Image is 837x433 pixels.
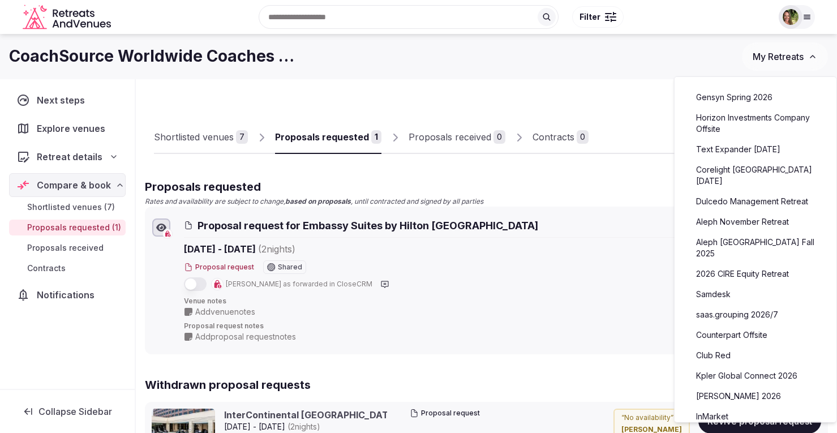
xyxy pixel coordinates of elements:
a: Notifications [9,283,126,307]
button: Filter [572,6,624,28]
h2: Withdrawn proposal requests [145,377,828,393]
div: Shortlisted venues [154,130,234,144]
span: ( 2 night s ) [287,422,320,431]
span: Venue notes [184,297,821,306]
a: Club Red [686,346,825,365]
div: Proposals requested [275,130,369,144]
span: Explore venues [37,122,110,135]
span: Shortlisted venues (7) [27,202,115,213]
span: My Retreats [753,51,804,62]
button: Proposal request [410,409,480,418]
span: Next steps [37,93,89,107]
div: 7 [236,130,248,144]
span: Collapse Sidebar [38,406,112,417]
a: Explore venues [9,117,126,140]
a: Text Expander [DATE] [686,140,825,158]
a: Gensyn Spring 2026 [686,88,825,106]
a: Horizon Investments Company Offsite [686,109,825,138]
a: Next steps [9,88,126,112]
a: Shortlisted venues (7) [9,199,126,215]
strong: based on proposals [285,197,351,205]
a: Contracts [9,260,126,276]
a: Proposals received [9,240,126,256]
a: Aleph November Retreat [686,213,825,231]
span: Retreat details [37,150,102,164]
a: saas.grouping 2026/7 [686,306,825,324]
a: Samdesk [686,285,825,303]
a: Corelight [GEOGRAPHIC_DATA] [DATE] [686,161,825,190]
h1: CoachSource Worldwide Coaches Forum 2026 [9,45,299,67]
a: Contracts0 [533,121,589,154]
div: 1 [371,130,381,144]
h2: Proposals requested [145,179,828,195]
button: My Retreats [742,42,828,71]
a: 2026 CIRE Equity Retreat [686,265,825,283]
span: Filter [580,11,600,23]
a: Shortlisted venues7 [154,121,248,154]
div: 0 [493,130,505,144]
span: Proposal request notes [184,321,821,331]
a: Counterpart Offsite [686,326,825,344]
button: Collapse Sidebar [9,399,126,424]
span: [DATE] - [DATE] [184,242,383,256]
div: 0 [577,130,589,144]
a: Proposals received0 [409,121,505,154]
span: [DATE] - [DATE] [224,421,387,432]
span: Add proposal request notes [195,331,296,342]
a: Visit the homepage [23,5,113,30]
span: ( 2 night s ) [258,243,295,255]
a: InterContinental [GEOGRAPHIC_DATA] [224,409,408,421]
p: Rates and availability are subject to change, , until contracted and signed by all parties [145,197,828,207]
span: Contracts [27,263,66,274]
span: Proposals requested (1) [27,222,121,233]
a: InMarket [686,408,825,426]
a: Proposals requested1 [275,121,381,154]
div: Proposals received [409,130,491,144]
div: Contracts [533,130,574,144]
span: Compare & book [37,178,111,192]
span: Proposals received [27,242,104,254]
a: Dulcedo Management Retreat [686,192,825,211]
svg: Retreats and Venues company logo [23,5,113,30]
span: Proposal request for Embassy Suites by Hilton [GEOGRAPHIC_DATA] [198,218,538,233]
button: Proposal request [184,263,254,272]
img: Shay Tippie [783,9,799,25]
a: [PERSON_NAME] 2026 [686,387,825,405]
a: Aleph [GEOGRAPHIC_DATA] Fall 2025 [686,233,825,263]
span: [PERSON_NAME] as forwarded in CloseCRM [226,280,372,289]
a: Proposals requested (1) [9,220,126,235]
span: Notifications [37,288,99,302]
span: Shared [278,264,302,271]
p: “ No availability ” [621,413,682,423]
span: Add venue notes [195,306,255,318]
a: Kpler Global Connect 2026 [686,367,825,385]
